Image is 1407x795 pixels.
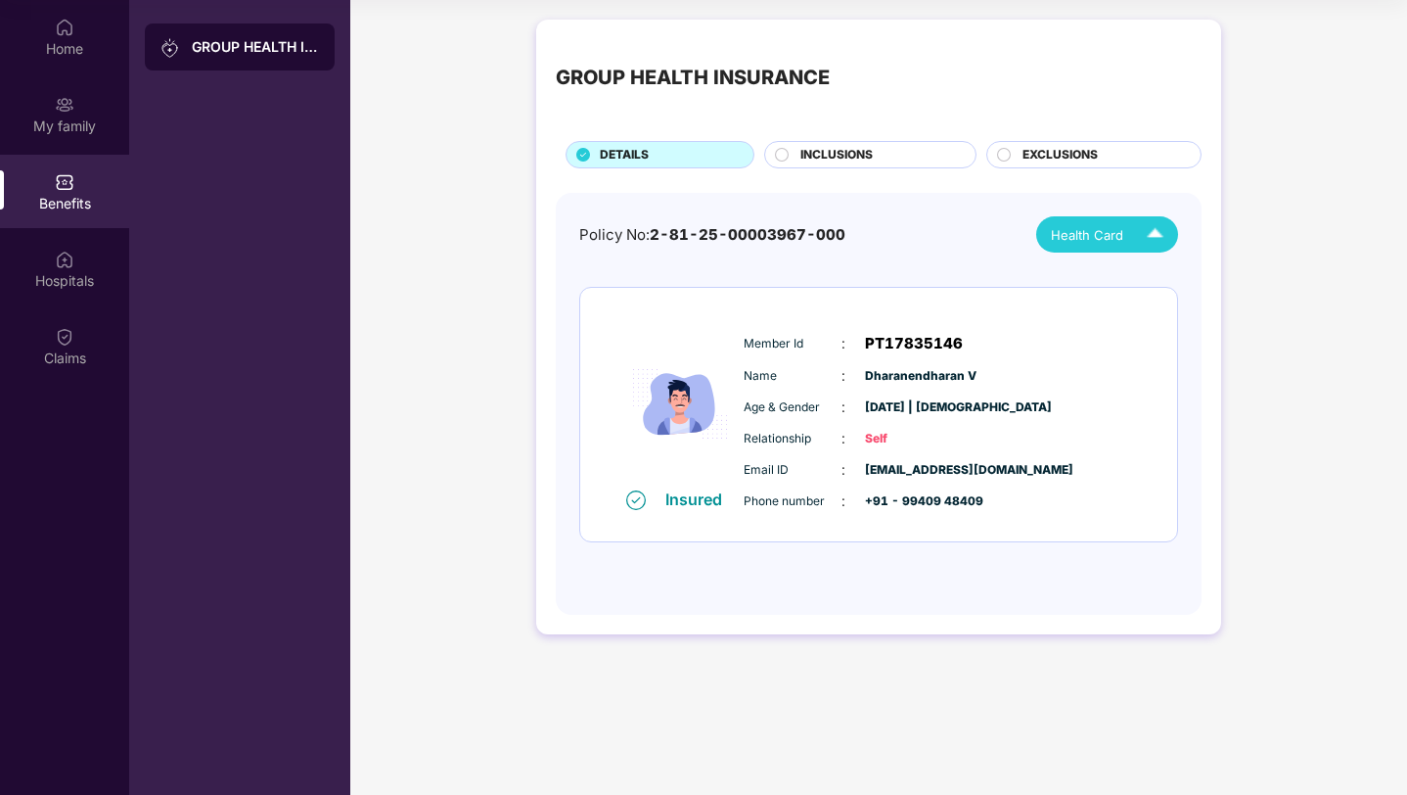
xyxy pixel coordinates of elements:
[665,490,734,509] div: Insured
[841,333,845,354] span: :
[841,397,845,418] span: :
[160,38,180,58] img: svg+xml;base64,PHN2ZyB3aWR0aD0iMjAiIGhlaWdodD0iMjAiIHZpZXdCb3g9IjAgMCAyMCAyMCIgZmlsbD0ibm9uZSIgeG...
[1022,146,1098,164] span: EXCLUSIONS
[841,428,845,449] span: :
[800,146,873,164] span: INCLUSIONS
[626,491,646,510] img: svg+xml;base64,PHN2ZyB4bWxucz0iaHR0cDovL3d3dy53My5vcmcvMjAwMC9zdmciIHdpZHRoPSIxNiIgaGVpZ2h0PSIxNi...
[865,398,963,417] span: [DATE] | [DEMOGRAPHIC_DATA]
[55,172,74,192] img: svg+xml;base64,PHN2ZyBpZD0iQmVuZWZpdHMiIHhtbG5zPSJodHRwOi8vd3d3LnczLm9yZy8yMDAwL3N2ZyIgd2lkdGg9Ij...
[865,492,963,511] span: +91 - 99409 48409
[1138,217,1172,252] img: Icuh8uwCUCF+XjCZyLQsAKiDCM9HiE6CMYmKQaPGkZKaA32CAAACiQcFBJY0IsAAAAASUVORK5CYII=
[841,491,845,512] span: :
[865,367,963,386] span: Dharanendharan V
[579,223,845,247] div: Policy No:
[841,365,845,387] span: :
[650,225,845,244] span: 2-81-25-00003967-000
[744,335,841,353] span: Member Id
[744,367,841,386] span: Name
[192,37,319,57] div: GROUP HEALTH INSURANCE
[556,63,830,93] div: GROUP HEALTH INSURANCE
[1036,216,1178,253] button: Health Card
[621,319,739,489] img: icon
[55,250,74,269] img: svg+xml;base64,PHN2ZyBpZD0iSG9zcGl0YWxzIiB4bWxucz0iaHR0cDovL3d3dy53My5vcmcvMjAwMC9zdmciIHdpZHRoPS...
[865,332,963,355] span: PT17835146
[744,492,841,511] span: Phone number
[865,461,963,480] span: [EMAIL_ADDRESS][DOMAIN_NAME]
[1051,225,1123,245] span: Health Card
[55,95,74,115] img: svg+xml;base64,PHN2ZyB3aWR0aD0iMjAiIGhlaWdodD0iMjAiIHZpZXdCb3g9IjAgMCAyMCAyMCIgZmlsbD0ibm9uZSIgeG...
[55,327,74,347] img: svg+xml;base64,PHN2ZyBpZD0iQ2xhaW0iIHhtbG5zPSJodHRwOi8vd3d3LnczLm9yZy8yMDAwL3N2ZyIgd2lkdGg9IjIwIi...
[55,18,74,37] img: svg+xml;base64,PHN2ZyBpZD0iSG9tZSIgeG1sbnM9Imh0dHA6Ly93d3cudzMub3JnLzIwMDAvc3ZnIiB3aWR0aD0iMjAiIG...
[744,430,841,448] span: Relationship
[841,459,845,481] span: :
[600,146,649,164] span: DETAILS
[744,461,841,480] span: Email ID
[744,398,841,417] span: Age & Gender
[865,430,963,448] span: Self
